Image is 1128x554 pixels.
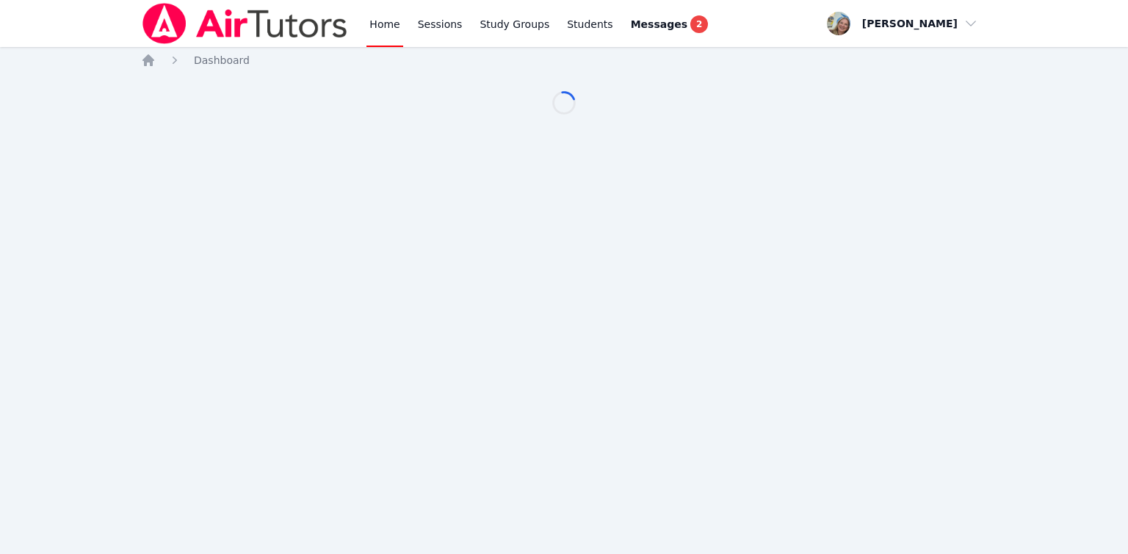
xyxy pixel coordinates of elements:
[631,17,687,32] span: Messages
[141,3,349,44] img: Air Tutors
[194,53,250,68] a: Dashboard
[141,53,987,68] nav: Breadcrumb
[194,54,250,66] span: Dashboard
[690,15,708,33] span: 2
